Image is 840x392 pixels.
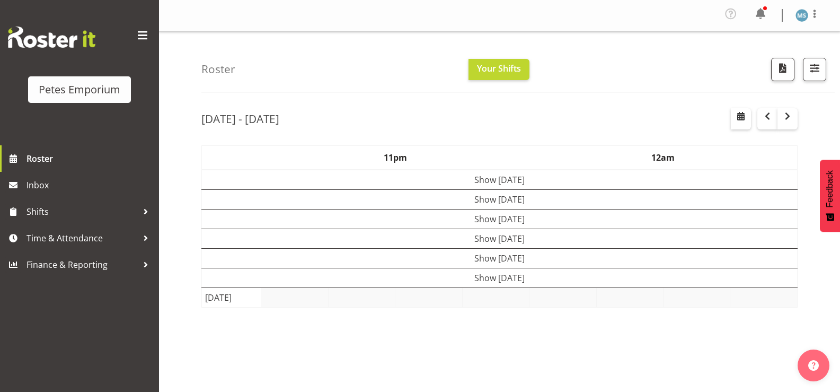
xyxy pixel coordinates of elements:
[771,58,794,81] button: Download a PDF of the roster according to the set date range.
[26,257,138,273] span: Finance & Reporting
[202,268,798,288] td: Show [DATE]
[202,190,798,210] td: Show [DATE]
[39,82,120,98] div: Petes Emporium
[202,288,261,308] td: [DATE]
[202,249,798,268] td: Show [DATE]
[468,59,529,80] button: Your Shifts
[202,210,798,229] td: Show [DATE]
[26,177,154,193] span: Inbox
[202,170,798,190] td: Show [DATE]
[529,146,798,170] th: 12am
[201,112,279,126] h2: [DATE] - [DATE]
[825,170,835,207] span: Feedback
[808,360,819,371] img: help-xxl-2.png
[803,58,826,81] button: Filter Shifts
[820,160,840,232] button: Feedback - Show survey
[8,27,95,48] img: Rosterit website logo
[795,9,808,22] img: maureen-sellwood712.jpg
[261,146,529,170] th: 11pm
[202,229,798,249] td: Show [DATE]
[26,230,138,246] span: Time & Attendance
[26,204,138,220] span: Shifts
[26,151,154,167] span: Roster
[477,63,521,74] span: Your Shifts
[731,108,751,129] button: Select a specific date within the roster.
[201,63,235,75] h4: Roster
